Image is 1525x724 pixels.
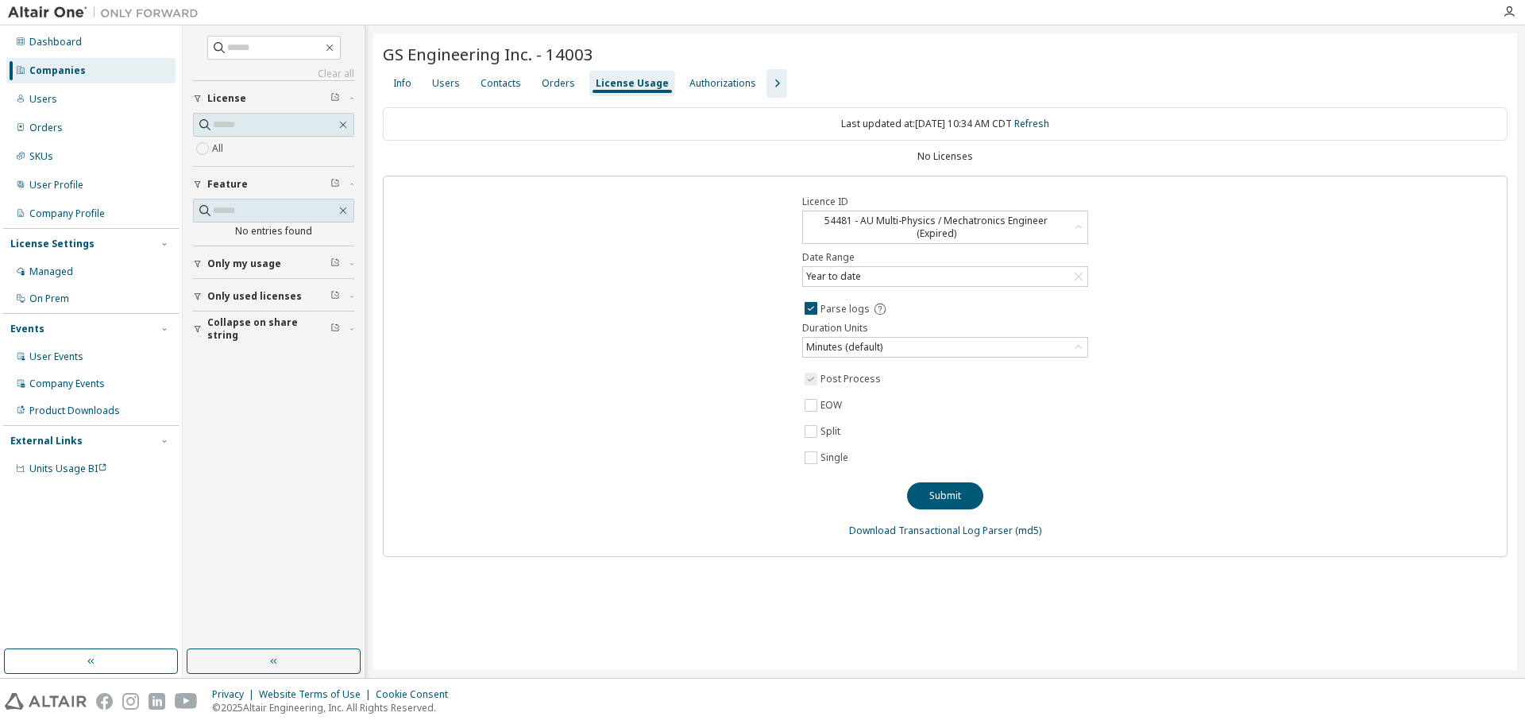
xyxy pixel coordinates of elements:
span: Clear filter [330,290,340,303]
button: License [193,81,354,116]
span: Only my usage [207,257,281,270]
div: On Prem [29,292,69,305]
img: instagram.svg [122,693,139,710]
div: Contacts [481,77,521,90]
span: GS Engineering Inc. - 14003 [383,43,593,65]
div: Website Terms of Use [259,688,376,701]
label: EOW [820,396,845,415]
span: Only used licenses [207,290,302,303]
div: No entries found [193,225,354,238]
div: 54481 - AU Multi-Physics / Mechatronics Engineer (Expired) [804,212,1069,242]
div: No Licenses [383,150,1508,163]
span: Clear filter [330,323,340,335]
a: (md5) [1015,524,1041,537]
div: Users [432,77,460,90]
label: Single [820,448,851,467]
span: Clear filter [330,257,340,270]
div: 54481 - AU Multi-Physics / Mechatronics Engineer (Expired) [803,211,1087,243]
div: Last updated at: [DATE] 10:34 AM CDT [383,107,1508,141]
label: Licence ID [802,196,1088,208]
img: youtube.svg [175,693,198,710]
button: Only used licenses [193,279,354,314]
label: Split [820,422,844,441]
div: Info [393,77,411,90]
a: Download Transactional Log Parser [849,524,1013,537]
img: facebook.svg [96,693,113,710]
div: Events [10,323,44,335]
div: User Profile [29,179,83,192]
div: Minutes (default) [804,339,885,356]
div: Companies [29,64,86,77]
p: © 2025 Altair Engineering, Inc. All Rights Reserved. [212,701,457,714]
a: Refresh [1014,117,1049,130]
div: Cookie Consent [376,688,457,701]
span: Units Usage BI [29,462,107,475]
label: Post Process [820,370,884,389]
button: Submit [907,482,983,509]
div: Company Events [29,377,105,390]
span: Feature [207,178,248,191]
div: License Usage [596,77,669,90]
div: Dashboard [29,36,82,48]
a: Clear all [193,68,354,80]
button: Feature [193,167,354,202]
div: SKUs [29,150,53,163]
div: License Settings [10,238,95,250]
span: License [207,92,246,105]
div: User Events [29,350,83,363]
div: Year to date [803,267,1087,286]
label: Duration Units [802,322,1088,335]
label: All [212,139,226,158]
div: Year to date [804,268,863,285]
label: Date Range [802,251,1088,264]
span: Collapse on share string [207,316,330,342]
div: Product Downloads [29,405,120,417]
div: Users [29,93,57,106]
span: Clear filter [330,178,340,191]
div: Minutes (default) [803,338,1087,357]
img: altair_logo.svg [5,693,87,710]
div: Authorizations [689,77,756,90]
button: Collapse on share string [193,312,354,347]
div: External Links [10,435,83,447]
div: Privacy [212,688,259,701]
img: Altair One [8,5,207,21]
span: Parse logs [820,303,870,316]
div: Orders [542,77,575,90]
div: Managed [29,265,73,278]
img: linkedin.svg [149,693,165,710]
button: Only my usage [193,246,354,281]
div: Company Profile [29,207,105,220]
span: Clear filter [330,92,340,105]
div: Orders [29,122,63,134]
